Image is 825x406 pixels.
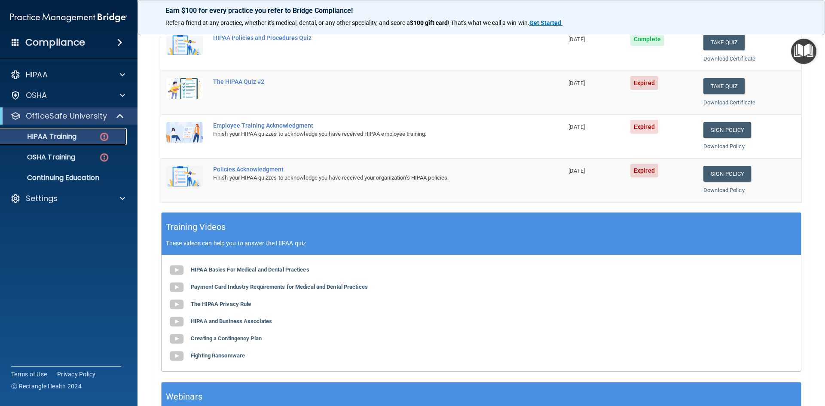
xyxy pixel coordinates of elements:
[99,131,110,142] img: danger-circle.6113f641.png
[630,120,658,134] span: Expired
[568,168,585,174] span: [DATE]
[168,348,185,365] img: gray_youtube_icon.38fcd6cc.png
[213,129,520,139] div: Finish your HIPAA quizzes to acknowledge you have received HIPAA employee training.
[568,36,585,43] span: [DATE]
[10,111,125,121] a: OfficeSafe University
[10,193,125,204] a: Settings
[703,187,745,193] a: Download Policy
[529,19,561,26] strong: Get Started
[168,296,185,313] img: gray_youtube_icon.38fcd6cc.png
[168,330,185,348] img: gray_youtube_icon.38fcd6cc.png
[11,370,47,379] a: Terms of Use
[529,19,562,26] a: Get Started
[6,174,123,182] p: Continuing Education
[6,132,76,141] p: HIPAA Training
[703,78,745,94] button: Take Quiz
[630,32,664,46] span: Complete
[703,143,745,150] a: Download Policy
[99,152,110,163] img: danger-circle.6113f641.png
[10,90,125,101] a: OSHA
[165,19,410,26] span: Refer a friend at any practice, whether it's medical, dental, or any other speciality, and score a
[410,19,448,26] strong: $100 gift card
[568,80,585,86] span: [DATE]
[791,39,816,64] button: Open Resource Center
[191,318,272,324] b: HIPAA and Business Associates
[191,284,368,290] b: Payment Card Industry Requirements for Medical and Dental Practices
[703,55,755,62] a: Download Certificate
[703,122,751,138] a: Sign Policy
[165,6,797,15] p: Earn $100 for every practice you refer to Bridge Compliance!
[166,240,797,247] p: These videos can help you to answer the HIPAA quiz
[213,78,520,85] div: The HIPAA Quiz #2
[10,9,127,26] img: PMB logo
[26,193,58,204] p: Settings
[191,352,245,359] b: Fighting Ransomware
[568,124,585,130] span: [DATE]
[168,262,185,279] img: gray_youtube_icon.38fcd6cc.png
[213,166,520,173] div: Policies Acknowledgment
[630,76,658,90] span: Expired
[703,99,755,106] a: Download Certificate
[6,153,75,162] p: OSHA Training
[166,389,202,404] h5: Webinars
[191,335,262,342] b: Creating a Contingency Plan
[213,173,520,183] div: Finish your HIPAA quizzes to acknowledge you have received your organization’s HIPAA policies.
[26,90,47,101] p: OSHA
[213,122,520,129] div: Employee Training Acknowledgment
[25,37,85,49] h4: Compliance
[213,34,520,41] div: HIPAA Policies and Procedures Quiz
[630,164,658,177] span: Expired
[168,313,185,330] img: gray_youtube_icon.38fcd6cc.png
[168,279,185,296] img: gray_youtube_icon.38fcd6cc.png
[703,166,751,182] a: Sign Policy
[703,34,745,50] button: Take Quiz
[57,370,96,379] a: Privacy Policy
[26,111,107,121] p: OfficeSafe University
[166,220,226,235] h5: Training Videos
[448,19,529,26] span: ! That's what we call a win-win.
[11,382,82,391] span: Ⓒ Rectangle Health 2024
[26,70,48,80] p: HIPAA
[191,266,309,273] b: HIPAA Basics For Medical and Dental Practices
[10,70,125,80] a: HIPAA
[191,301,251,307] b: The HIPAA Privacy Rule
